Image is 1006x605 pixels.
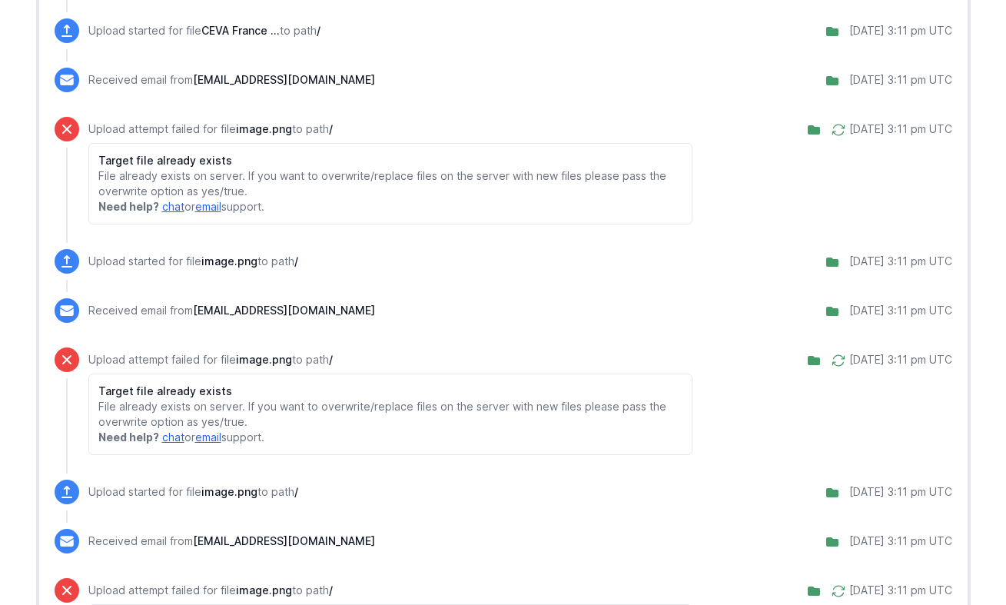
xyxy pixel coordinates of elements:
[849,583,952,598] div: [DATE] 3:11 pm UTC
[236,353,292,366] span: image.png
[849,121,952,137] div: [DATE] 3:11 pm UTC
[329,122,333,135] span: /
[849,303,952,318] div: [DATE] 3:11 pm UTC
[849,484,952,500] div: [DATE] 3:11 pm UTC
[317,24,320,37] span: /
[201,485,257,498] span: image.png
[849,23,952,38] div: [DATE] 3:11 pm UTC
[98,430,159,444] strong: Need help?
[294,485,298,498] span: /
[162,430,184,444] a: chat
[88,72,375,88] p: Received email from
[195,430,221,444] a: email
[849,534,952,549] div: [DATE] 3:11 pm UTC
[294,254,298,268] span: /
[98,399,683,430] p: File already exists on server. If you want to overwrite/replace files on the server with new file...
[193,304,375,317] span: [EMAIL_ADDRESS][DOMAIN_NAME]
[98,168,683,199] p: File already exists on server. If you want to overwrite/replace files on the server with new file...
[88,484,298,500] p: Upload started for file to path
[88,583,693,598] p: Upload attempt failed for file to path
[849,254,952,269] div: [DATE] 3:11 pm UTC
[88,121,693,137] p: Upload attempt failed for file to path
[201,254,257,268] span: image.png
[98,199,683,214] p: or support.
[162,200,184,213] a: chat
[329,583,333,597] span: /
[98,384,683,399] h6: Target file already exists
[193,73,375,86] span: [EMAIL_ADDRESS][DOMAIN_NAME]
[195,200,221,213] a: email
[98,153,683,168] h6: Target file already exists
[88,23,320,38] p: Upload started for file to path
[329,353,333,366] span: /
[98,200,159,213] strong: Need help?
[849,72,952,88] div: [DATE] 3:11 pm UTC
[98,430,683,445] p: or support.
[849,352,952,367] div: [DATE] 3:11 pm UTC
[193,534,375,547] span: [EMAIL_ADDRESS][DOMAIN_NAME]
[201,24,280,37] span: CEVA France Inventory Report Template 1.9 05 Sept 25.xlsm
[88,534,375,549] p: Received email from
[236,583,292,597] span: image.png
[88,254,298,269] p: Upload started for file to path
[236,122,292,135] span: image.png
[88,303,375,318] p: Received email from
[88,352,693,367] p: Upload attempt failed for file to path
